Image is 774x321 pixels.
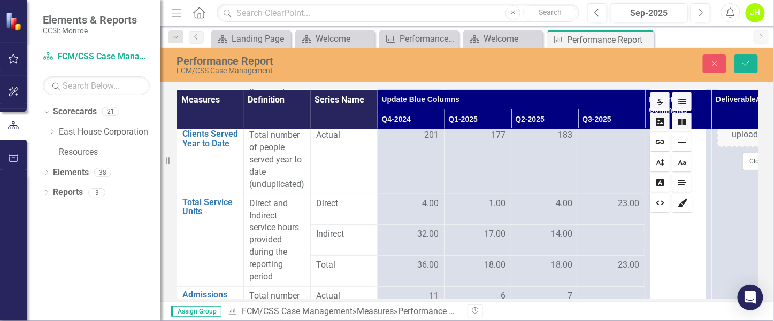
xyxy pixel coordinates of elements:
[650,92,670,111] a: Strikethrough
[182,290,238,300] a: Admissions
[650,153,670,171] a: Size
[618,198,639,210] span: 23.00
[88,188,105,197] div: 3
[614,7,684,20] div: Sep-2025
[650,174,670,192] a: Text Color
[672,133,692,151] a: Line
[501,290,505,302] span: 6
[568,33,652,46] div: Performance Report
[382,32,456,45] a: Performance Report (Monthly)
[316,259,372,271] span: Total
[182,198,238,216] a: Total Service Units
[417,228,439,240] span: 32.00
[316,290,372,302] span: Actual
[43,76,150,95] input: Search Below...
[43,13,137,26] span: Elements & Reports
[650,113,670,131] a: Image
[316,32,372,45] div: Welcome
[742,153,773,170] button: Close
[484,259,505,271] span: 18.00
[357,306,394,316] a: Measures
[429,290,439,302] span: 11
[400,32,456,45] div: Performance Report (Monthly)
[177,67,497,75] div: FCM/CSS Case Management
[59,126,160,138] a: East House Corporation
[738,285,763,310] div: Open Intercom Messenger
[672,113,692,131] a: Table
[398,306,473,316] div: Performance Report
[177,55,497,67] div: Performance Report
[650,194,670,212] a: HTML
[316,228,372,240] span: Indirect
[556,198,572,210] span: 4.00
[650,133,670,151] a: Link
[746,3,765,22] button: JH
[249,198,305,283] p: Direct and Indirect service hours provided during the reporting period
[53,167,89,179] a: Elements
[227,306,459,318] div: » »
[232,32,288,45] div: Landing Page
[102,107,119,116] div: 21
[610,3,688,22] button: Sep-2025
[43,51,150,63] a: FCM/CSS Case Management
[558,129,572,142] span: 183
[94,168,111,177] div: 38
[5,12,24,31] img: ClearPoint Strategy
[59,146,160,159] a: Resources
[568,290,572,302] span: 7
[551,228,572,240] span: 14.00
[53,106,97,118] a: Scorecards
[672,194,693,212] a: CSS Editor
[249,129,305,190] p: Total number of people served year to date (unduplicated)
[242,306,352,316] a: FCM/CSS Case Management
[316,198,372,210] span: Direct
[491,129,505,142] span: 177
[484,32,540,45] div: Welcome
[417,259,439,271] span: 36.00
[539,8,562,17] span: Search
[489,198,505,210] span: 1.00
[466,32,540,45] a: Welcome
[523,5,577,20] button: Search
[551,259,572,271] span: 18.00
[424,129,439,142] span: 201
[53,186,83,199] a: Reports
[672,92,692,111] a: Lists
[672,174,692,192] a: Align
[672,153,692,171] a: Font
[171,306,221,317] span: Assign Group
[43,26,137,35] small: CCSI: Monroe
[217,4,579,22] input: Search ClearPoint...
[316,129,372,142] span: Actual
[422,198,439,210] span: 4.00
[618,259,639,271] span: 23.00
[484,228,505,240] span: 17.00
[182,129,238,148] a: Clients Served Year to Date
[298,32,372,45] a: Welcome
[214,32,288,45] a: Landing Page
